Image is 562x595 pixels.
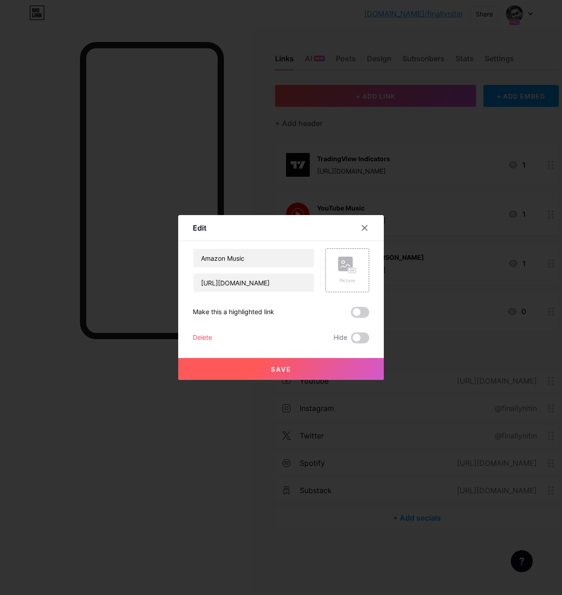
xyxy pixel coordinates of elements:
input: URL [193,274,314,292]
div: Picture [338,277,356,284]
span: Hide [334,332,347,343]
input: Title [193,249,314,267]
span: Save [271,365,292,373]
div: Edit [193,222,207,233]
div: Delete [193,332,212,343]
div: Make this a highlighted link [193,307,274,318]
button: Save [178,358,384,380]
